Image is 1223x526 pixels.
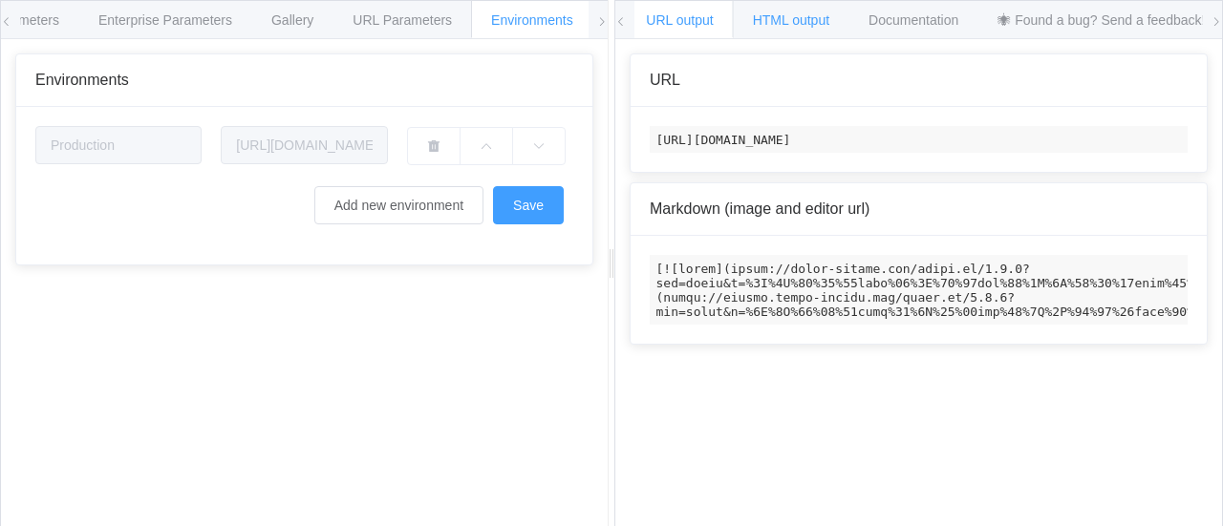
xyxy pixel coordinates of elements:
span: Markdown (image and editor url) [650,200,869,217]
span: 🕷 Found a bug? Send a feedback! [998,12,1205,28]
code: [URL][DOMAIN_NAME] [650,126,1188,153]
code: [![lorem](ipsum://dolor-sitame.con/adipi.el/1.9.0?sed=doeiu&t=%3I%4U%80%35%55labo%06%3E%70%97dol%... [650,255,1188,325]
span: Environments [491,12,573,28]
span: Documentation [869,12,958,28]
span: Gallery [271,12,313,28]
span: URL Parameters [353,12,452,28]
span: Environments [35,72,129,88]
span: HTML output [753,12,829,28]
span: Enterprise Parameters [98,12,232,28]
button: Add new environment [314,186,483,224]
span: URL output [646,12,713,28]
button: Save [493,186,564,224]
span: Save [513,198,544,213]
span: URL [650,72,680,88]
